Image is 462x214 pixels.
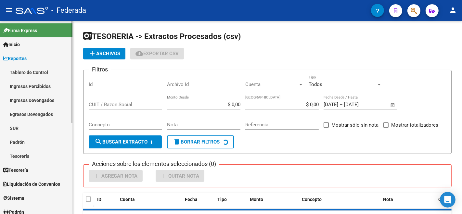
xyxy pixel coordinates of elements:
[95,193,117,207] datatable-header-cell: ID
[159,172,167,180] mat-icon: add
[247,193,299,207] datatable-header-cell: Monto
[173,139,220,145] span: Borrar Filtros
[215,193,247,207] datatable-header-cell: Tipo
[302,197,322,202] span: Concepto
[185,197,198,202] span: Fecha
[383,197,393,202] span: Nota
[217,197,227,202] span: Tipo
[5,6,13,14] mat-icon: menu
[3,27,37,34] span: Firma Express
[182,193,215,207] datatable-header-cell: Fecha
[92,172,100,180] mat-icon: add
[135,49,143,57] mat-icon: cloud_download
[245,82,298,87] span: Cuenta
[173,138,181,145] mat-icon: delete
[3,181,60,188] span: Liquidación de Convenios
[95,138,102,145] mat-icon: search
[168,173,199,179] span: Quitar Nota
[89,135,162,148] button: Buscar Extracto
[83,32,241,41] span: TESORERIA -> Extractos Procesados (csv)
[438,197,448,202] span: CUIT
[309,82,322,87] span: Todos
[3,55,27,62] span: Reportes
[120,197,135,202] span: Cuenta
[449,6,457,14] mat-icon: person
[156,170,204,182] button: Quitar Nota
[83,48,125,59] button: Archivos
[167,135,234,148] button: Borrar Filtros
[51,3,86,18] span: - Federada
[344,102,376,107] input: Fecha fin
[89,159,219,169] h3: Acciones sobre los elementos seleccionados (0)
[391,121,438,129] span: Mostrar totalizadores
[95,139,148,145] span: Buscar Extracto
[89,170,143,182] button: Agregar Nota
[89,65,111,74] h3: Filtros
[130,48,184,59] button: Exportar CSV
[3,195,24,202] span: Sistema
[3,167,28,174] span: Tesorería
[389,101,397,109] button: Open calendar
[440,192,456,208] div: Open Intercom Messenger
[340,102,343,107] span: –
[3,41,20,48] span: Inicio
[380,193,436,207] datatable-header-cell: Nota
[324,102,338,107] input: Fecha inicio
[97,197,101,202] span: ID
[101,173,137,179] span: Agregar Nota
[331,121,379,129] span: Mostrar sólo sin nota
[88,51,120,57] span: Archivos
[135,51,179,57] span: Exportar CSV
[88,49,96,57] mat-icon: add
[117,193,182,207] datatable-header-cell: Cuenta
[250,197,263,202] span: Monto
[299,193,380,207] datatable-header-cell: Concepto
